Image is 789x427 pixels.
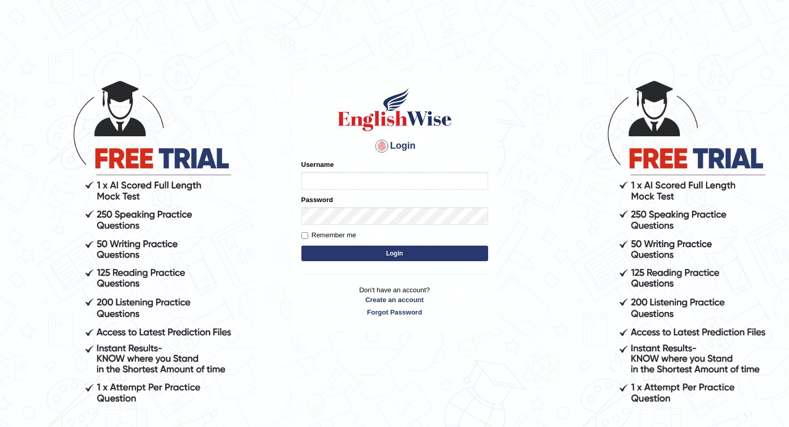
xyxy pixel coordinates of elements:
label: Username [301,160,334,169]
a: Create an account [301,295,488,305]
p: Don't have an account? [301,285,488,317]
label: Password [301,195,333,205]
h4: Login [301,138,488,154]
input: Remember me [301,232,308,239]
button: Login [301,246,488,261]
a: Forgot Password [301,307,488,317]
img: Logo of English Wise sign in for intelligent practice with AI [336,86,454,133]
label: Remember me [301,230,356,240]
